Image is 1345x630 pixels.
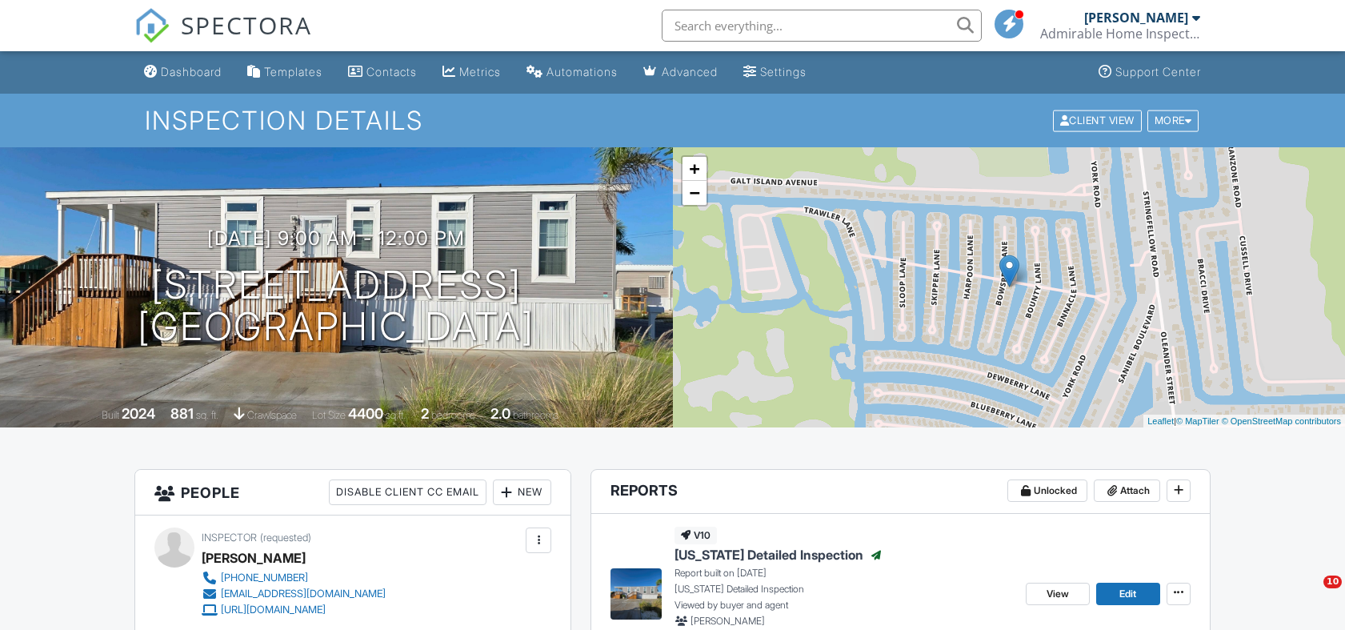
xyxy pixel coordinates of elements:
a: Zoom in [683,157,707,181]
a: Contacts [342,58,423,87]
a: Templates [241,58,329,87]
div: | [1143,415,1345,428]
div: Settings [760,65,807,78]
h1: [STREET_ADDRESS] [GEOGRAPHIC_DATA] [138,264,534,349]
div: New [493,480,551,505]
a: SPECTORA [134,22,312,55]
div: Metrics [459,65,501,78]
iframe: Intercom live chat [1291,576,1329,614]
span: Built [102,409,119,421]
a: © OpenStreetMap contributors [1222,416,1341,426]
div: Client View [1053,110,1142,131]
div: Dashboard [161,65,222,78]
span: Inspector [202,532,257,544]
span: Lot Size [312,409,346,421]
a: Leaflet [1147,416,1174,426]
a: Dashboard [138,58,228,87]
div: Admirable Home Inspections, LLC [1040,26,1200,42]
div: 2 [421,405,429,422]
div: More [1147,110,1199,131]
span: sq. ft. [196,409,218,421]
a: Support Center [1092,58,1207,87]
div: [PHONE_NUMBER] [221,572,308,584]
span: crawlspace [247,409,297,421]
a: [URL][DOMAIN_NAME] [202,602,386,618]
a: Automations (Basic) [520,58,624,87]
div: Support Center [1115,65,1201,78]
a: [EMAIL_ADDRESS][DOMAIN_NAME] [202,586,386,602]
span: sq.ft. [386,409,406,421]
h3: [DATE] 9:00 am - 12:00 pm [207,227,465,249]
span: 10 [1323,576,1342,588]
div: 881 [170,405,194,422]
div: [PERSON_NAME] [202,546,306,570]
div: [PERSON_NAME] [1084,10,1188,26]
a: Client View [1051,114,1146,126]
h3: People [135,470,570,516]
span: (requested) [260,532,311,544]
div: [EMAIL_ADDRESS][DOMAIN_NAME] [221,588,386,600]
div: Automations [546,65,618,78]
div: 4400 [348,405,383,422]
a: Settings [737,58,813,87]
input: Search everything... [662,10,982,42]
h1: Inspection Details [145,106,1200,134]
img: The Best Home Inspection Software - Spectora [134,8,170,43]
div: Advanced [662,65,718,78]
a: Zoom out [683,181,707,205]
div: Templates [264,65,322,78]
div: [URL][DOMAIN_NAME] [221,604,326,616]
a: [PHONE_NUMBER] [202,570,386,586]
div: 2.0 [490,405,510,422]
div: Contacts [366,65,417,78]
a: Advanced [637,58,724,87]
span: SPECTORA [181,8,312,42]
a: © MapTiler [1176,416,1219,426]
span: bedrooms [431,409,475,421]
a: Metrics [436,58,507,87]
span: bathrooms [513,409,558,421]
div: 2024 [122,405,155,422]
div: Disable Client CC Email [329,480,486,505]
